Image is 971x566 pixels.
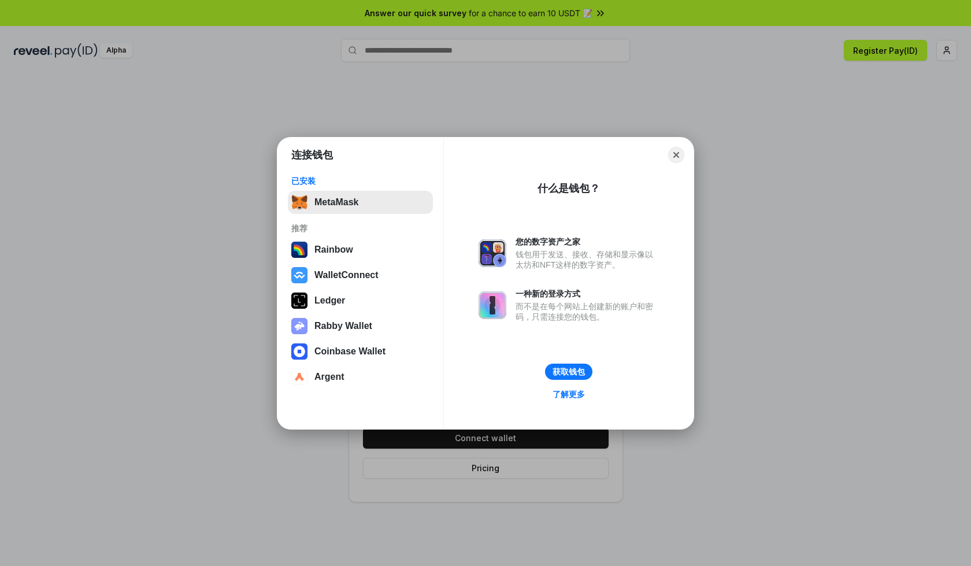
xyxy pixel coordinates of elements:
[314,321,372,331] div: Rabby Wallet
[288,340,433,363] button: Coinbase Wallet
[314,295,345,306] div: Ledger
[516,236,659,247] div: 您的数字资产之家
[291,223,429,234] div: 推荐
[479,239,506,267] img: svg+xml,%3Csvg%20xmlns%3D%22http%3A%2F%2Fwww.w3.org%2F2000%2Fsvg%22%20fill%3D%22none%22%20viewBox...
[538,182,600,195] div: 什么是钱包？
[291,176,429,186] div: 已安装
[288,264,433,287] button: WalletConnect
[291,267,307,283] img: svg+xml,%3Csvg%20width%3D%2228%22%20height%3D%2228%22%20viewBox%3D%220%200%2028%2028%22%20fill%3D...
[546,387,592,402] a: 了解更多
[516,249,659,270] div: 钱包用于发送、接收、存储和显示像以太坊和NFT这样的数字资产。
[314,346,386,357] div: Coinbase Wallet
[553,367,585,377] div: 获取钱包
[291,293,307,309] img: svg+xml,%3Csvg%20xmlns%3D%22http%3A%2F%2Fwww.w3.org%2F2000%2Fsvg%22%20width%3D%2228%22%20height%3...
[291,242,307,258] img: svg+xml,%3Csvg%20width%3D%22120%22%20height%3D%22120%22%20viewBox%3D%220%200%20120%20120%22%20fil...
[314,197,358,208] div: MetaMask
[314,372,344,382] div: Argent
[288,315,433,338] button: Rabby Wallet
[288,238,433,261] button: Rainbow
[291,194,307,210] img: svg+xml,%3Csvg%20fill%3D%22none%22%20height%3D%2233%22%20viewBox%3D%220%200%2035%2033%22%20width%...
[668,147,684,163] button: Close
[479,291,506,319] img: svg+xml,%3Csvg%20xmlns%3D%22http%3A%2F%2Fwww.w3.org%2F2000%2Fsvg%22%20fill%3D%22none%22%20viewBox...
[288,191,433,214] button: MetaMask
[553,389,585,399] div: 了解更多
[291,343,307,360] img: svg+xml,%3Csvg%20width%3D%2228%22%20height%3D%2228%22%20viewBox%3D%220%200%2028%2028%22%20fill%3D...
[288,289,433,312] button: Ledger
[291,148,333,162] h1: 连接钱包
[288,365,433,389] button: Argent
[291,369,307,385] img: svg+xml,%3Csvg%20width%3D%2228%22%20height%3D%2228%22%20viewBox%3D%220%200%2028%2028%22%20fill%3D...
[291,318,307,334] img: svg+xml,%3Csvg%20xmlns%3D%22http%3A%2F%2Fwww.w3.org%2F2000%2Fsvg%22%20fill%3D%22none%22%20viewBox...
[516,288,659,299] div: 一种新的登录方式
[516,301,659,322] div: 而不是在每个网站上创建新的账户和密码，只需连接您的钱包。
[314,270,379,280] div: WalletConnect
[545,364,592,380] button: 获取钱包
[314,245,353,255] div: Rainbow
